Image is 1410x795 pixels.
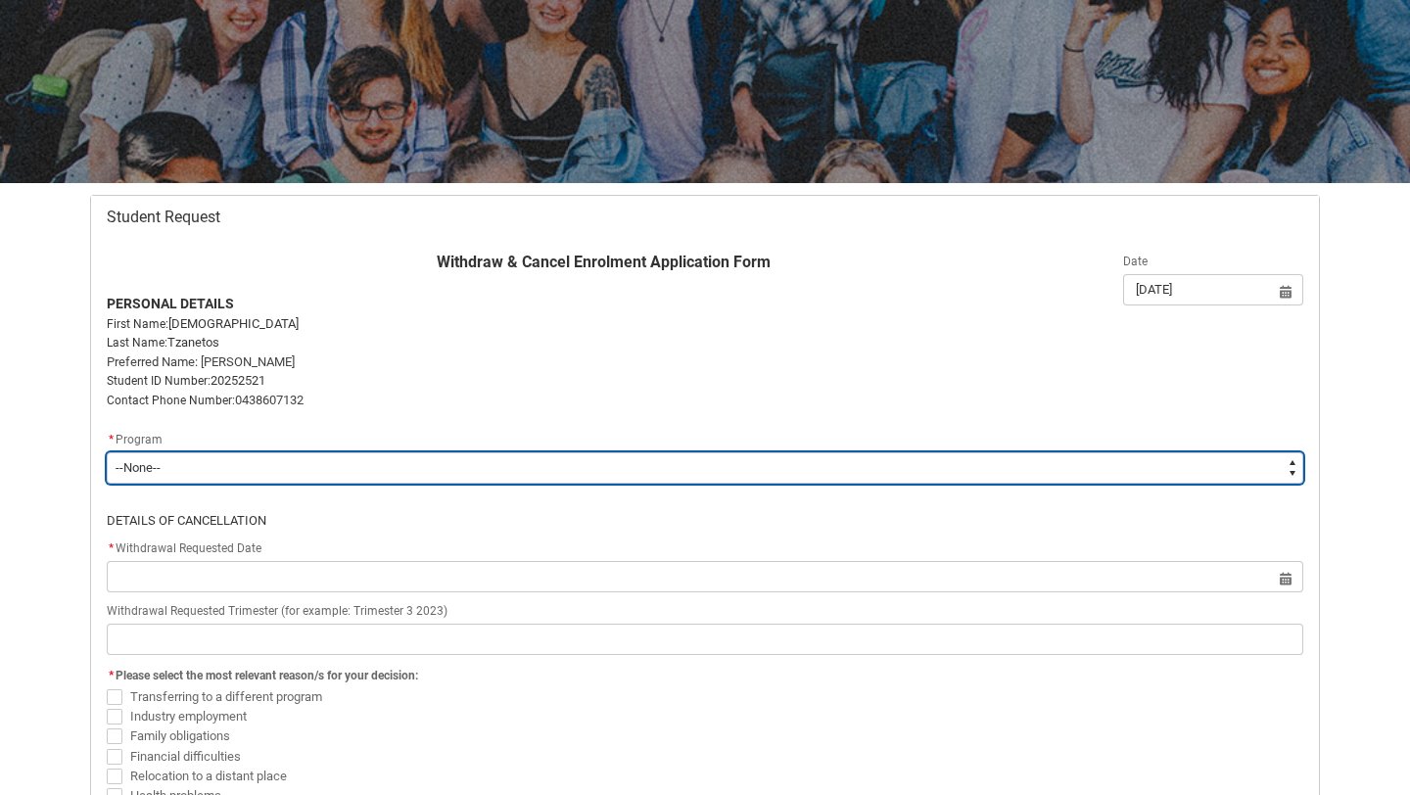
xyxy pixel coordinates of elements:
[107,354,295,369] span: Preferred Name: [PERSON_NAME]
[107,604,447,618] span: Withdrawal Requested Trimester (for example: Trimester 3 2023)
[107,317,168,331] span: First Name:
[107,541,261,555] span: Withdrawal Requested Date
[235,393,304,407] span: 0438607132
[107,333,1100,352] p: Tzanetos
[107,371,1100,391] p: 20252521
[116,669,418,682] span: Please select the most relevant reason/s for your decision:
[109,541,114,555] abbr: required
[1123,255,1148,268] span: Date
[130,749,241,764] span: Financial difficulties
[130,709,247,724] span: Industry employment
[107,374,211,388] span: Student ID Number:
[107,208,220,227] span: Student Request
[107,394,235,407] span: Contact Phone Number:
[130,728,230,743] span: Family obligations
[109,669,114,682] abbr: required
[109,433,114,446] abbr: required
[130,689,322,704] span: Transferring to a different program
[107,296,234,311] strong: PERSONAL DETAILS
[107,314,1100,334] p: [DEMOGRAPHIC_DATA]
[437,253,771,271] strong: Withdraw & Cancel Enrolment Application Form
[107,336,167,350] span: Last Name:
[130,769,287,783] span: Relocation to a distant place
[107,511,1303,531] p: DETAILS OF CANCELLATION
[116,433,163,446] span: Program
